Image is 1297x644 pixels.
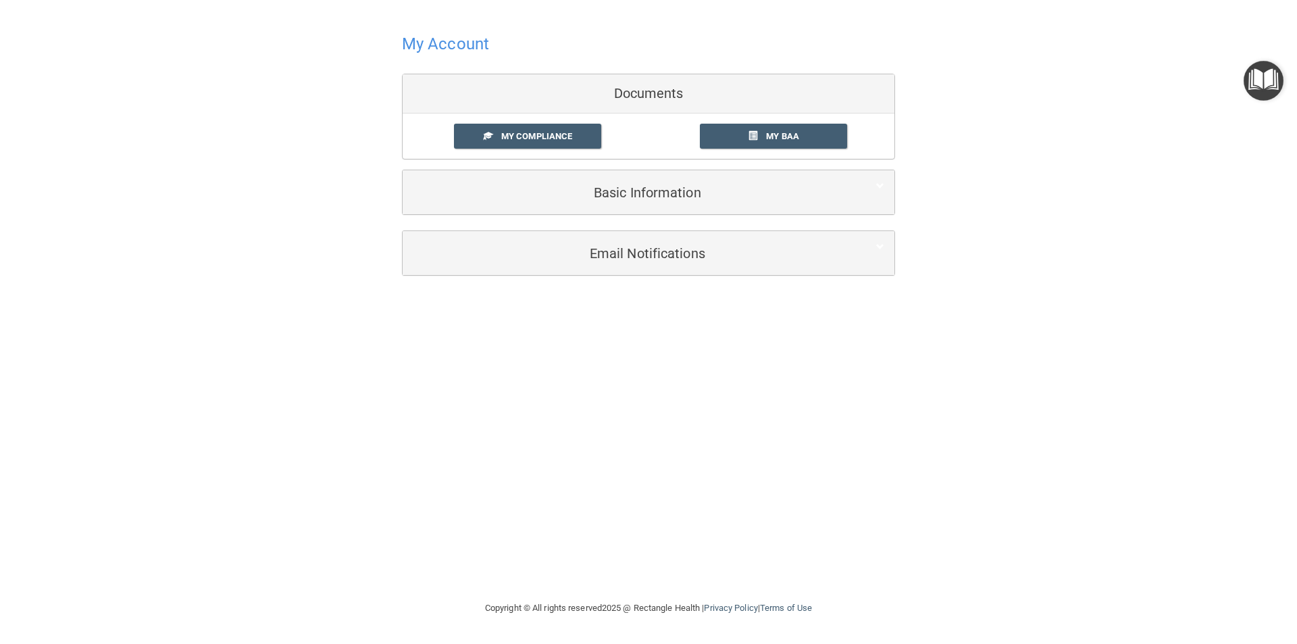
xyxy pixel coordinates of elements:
button: Open Resource Center [1244,61,1283,101]
h5: Email Notifications [413,246,843,261]
a: Terms of Use [760,603,812,613]
h4: My Account [402,35,489,53]
span: My BAA [766,131,799,141]
div: Documents [403,74,894,114]
a: Email Notifications [413,238,884,268]
div: Copyright © All rights reserved 2025 @ Rectangle Health | | [402,587,895,630]
h5: Basic Information [413,185,843,200]
span: My Compliance [501,131,572,141]
a: Basic Information [413,177,884,207]
a: Privacy Policy [704,603,757,613]
iframe: Drift Widget Chat Controller [1063,548,1281,602]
